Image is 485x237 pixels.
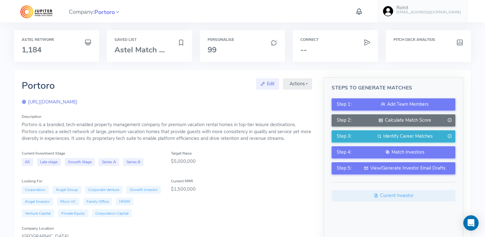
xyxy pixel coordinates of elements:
i: Generate only when Team is added. [447,117,452,124]
div: Open Intercom Messenger [463,215,479,231]
span: Astel Match ... [114,45,165,55]
h6: Saved List [114,38,184,42]
h2: Portoro [22,80,55,91]
a: Current Investor [332,190,455,202]
h6: Connect [300,38,370,42]
button: Step 4:Match Investors [332,146,455,158]
label: Description [22,114,41,119]
span: Step 3: [337,133,351,140]
span: Angel Investor [22,198,53,206]
span: Late stage [37,158,61,166]
span: Private Equity [58,209,88,217]
span: Growth investor [126,186,161,194]
button: Step 2:Calculate Match Score [332,114,455,126]
div: Portoro is a branded, tech-enabled property management company for premium vacation rental homes ... [22,121,312,142]
span: Series A [99,158,119,166]
span: Angel Group [53,186,81,194]
a: [URL][DOMAIN_NAME] [22,99,77,105]
button: Step 5:View/Generate Investor Email Drafts [332,162,455,174]
label: Looking For [22,178,42,184]
h6: Pitch Deck Analysis [393,38,463,42]
h6: Astel Network [22,38,92,42]
span: Step 4: [337,149,351,156]
h6: Personalise [208,38,277,42]
label: Target Raise [171,150,192,156]
span: Corporate Venture [85,186,123,194]
div: $5,000,000 [171,158,312,165]
span: Series B [123,158,143,166]
label: Current Investment Stage [22,150,65,156]
button: Step 3:Identify Career Matches [332,130,455,142]
div: Add Team Members [359,101,451,108]
span: Portoro [94,8,115,17]
button: Actions [283,78,312,90]
span: Step 1: [337,101,351,108]
label: Company Location [22,226,54,231]
a: Portoro [94,8,115,16]
div: View/Generate Investor Email Drafts [359,165,451,172]
i: Generate only when Match Score is completed [447,133,452,140]
span: All [22,158,33,166]
span: Identify Career Matches [383,133,433,139]
img: user-image [383,6,393,16]
h6: [EMAIL_ADDRESS][DOMAIN_NAME] [396,10,461,14]
span: Company: [69,6,121,17]
span: Family Office [83,198,112,206]
span: Corporation Capital [92,209,132,217]
div: $1,500,000 [171,186,312,193]
label: Current MRR [171,178,193,184]
span: Micro VC [57,198,79,206]
a: Edit [256,78,279,90]
button: Step 1:Add Team Members [332,98,455,111]
h5: Rohit [396,5,461,11]
span: Step 2: [337,117,351,124]
span: 1,184 [22,45,41,55]
div: Match Investors [359,149,451,156]
span: Venture Capital [22,209,54,217]
span: Corporation [22,186,49,194]
div: Calculate Match Score [359,117,451,124]
span: Step 5: [337,165,351,172]
span: HNWI [116,198,133,206]
span: 99 [208,45,217,55]
span: Growth Stage [65,158,95,166]
h5: Steps to Generate Matches [332,85,455,91]
span: -- [300,45,307,55]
